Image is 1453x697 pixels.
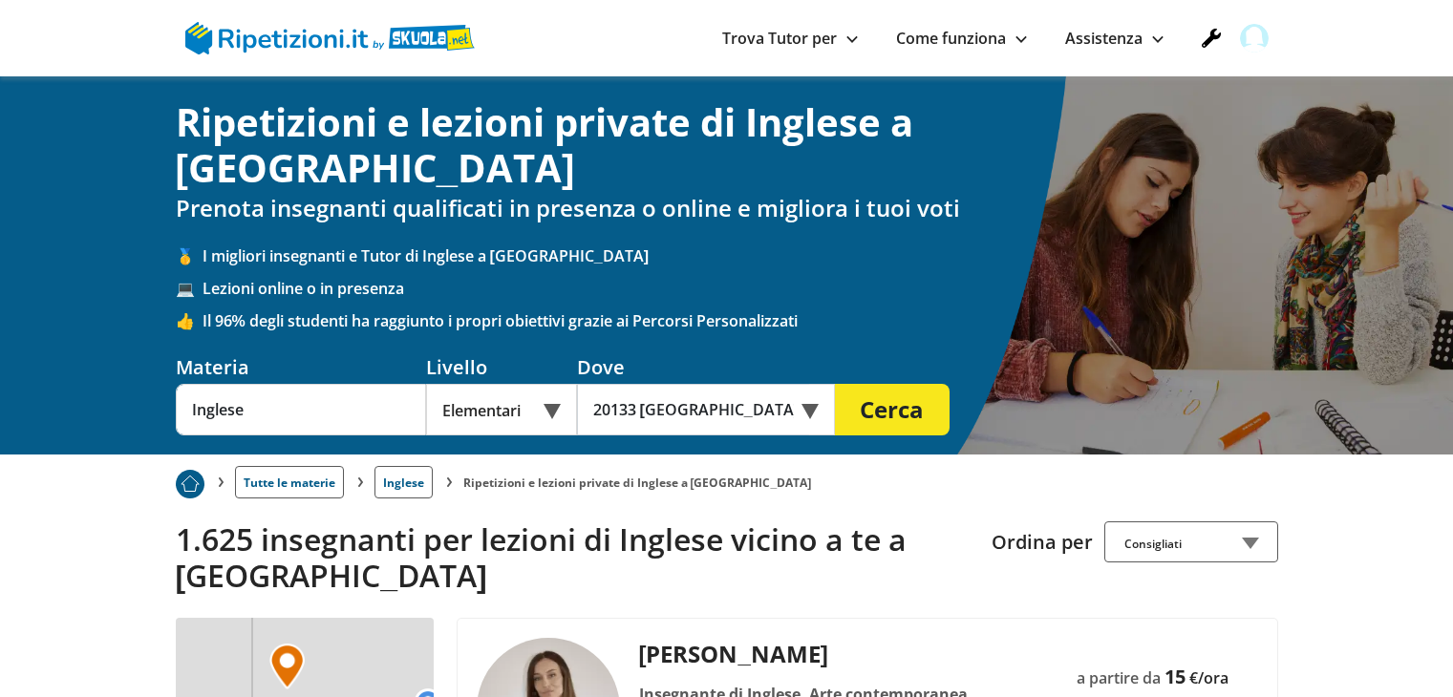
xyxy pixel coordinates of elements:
div: Dove [577,354,835,380]
span: €/ora [1189,667,1229,688]
span: Lezioni online o in presenza [203,278,1278,299]
h1: Ripetizioni e lezioni private di Inglese a [GEOGRAPHIC_DATA] [176,99,1278,191]
a: Assistenza [1065,28,1164,49]
img: Piu prenotato [176,470,204,498]
div: Consigliati [1104,521,1278,562]
label: Ordina per [992,529,1093,555]
span: 15 [1165,664,1186,689]
a: Tutte le materie [235,466,344,498]
img: Marker [269,644,305,689]
span: 👍 [176,310,203,331]
a: Trova Tutor per [722,28,858,49]
h2: Prenota insegnanti qualificati in presenza o online e migliora i tuoi voti [176,195,1278,222]
span: I migliori insegnanti e Tutor di Inglese a [GEOGRAPHIC_DATA] [203,245,1278,266]
h2: 1.625 insegnanti per lezioni di Inglese vicino a te a [GEOGRAPHIC_DATA] [176,521,977,595]
a: Come funziona [896,28,1027,49]
span: 🥇 [176,245,203,266]
li: Ripetizioni e lezioni private di Inglese a [GEOGRAPHIC_DATA] [463,475,812,491]
a: logo Skuola.net | Ripetizioni.it [185,26,475,47]
input: Es. Matematica [176,384,426,435]
img: user avatar [1240,24,1269,53]
div: Materia [176,354,426,380]
div: [PERSON_NAME] [631,638,1036,669]
button: Cerca [835,384,950,435]
span: Il 96% degli studenti ha raggiunto i propri obiettivi grazie ai Percorsi Personalizzati [203,310,1278,331]
nav: breadcrumb d-none d-tablet-block [176,454,1278,498]
a: Inglese [374,466,433,498]
span: a partire da [1077,667,1161,688]
div: Elementari [426,384,577,435]
img: logo Skuola.net | Ripetizioni.it [185,22,475,54]
input: Es. Indirizzo o CAP [577,384,809,435]
span: 💻 [176,278,203,299]
div: Livello [426,354,577,380]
